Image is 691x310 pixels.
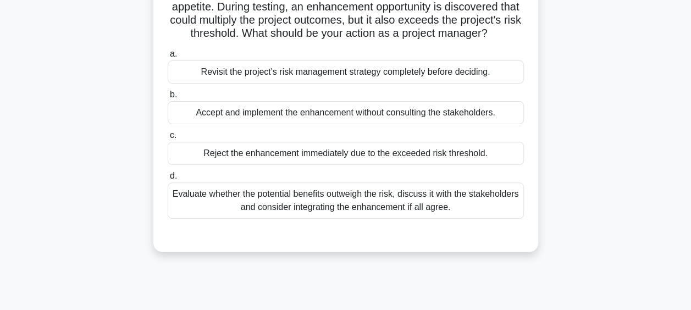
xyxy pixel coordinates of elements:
span: d. [170,171,177,180]
span: a. [170,49,177,58]
div: Revisit the project's risk management strategy completely before deciding. [168,60,524,84]
span: c. [170,130,176,140]
div: Accept and implement the enhancement without consulting the stakeholders. [168,101,524,124]
span: b. [170,90,177,99]
div: Evaluate whether the potential benefits outweigh the risk, discuss it with the stakeholders and c... [168,182,524,219]
div: Reject the enhancement immediately due to the exceeded risk threshold. [168,142,524,165]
